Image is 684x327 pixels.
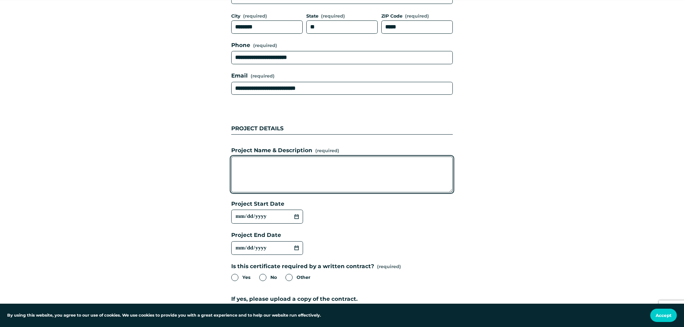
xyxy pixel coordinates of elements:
[381,20,453,34] input: ZIP Code
[381,13,453,20] div: ZIP Code
[231,20,303,34] input: City
[231,231,281,240] span: Project End Date
[231,146,312,155] span: Project Name & Description
[231,295,453,314] div: If yes, please upload a copy of the contract.
[231,106,453,134] div: PROJECT DETAILS
[650,309,677,322] button: Accept
[231,262,374,271] span: Is this certificate required by a written contract?
[231,71,248,80] span: Email
[231,200,284,209] span: Project Start Date
[306,20,378,34] input: State
[377,263,401,270] span: (required)
[315,147,339,154] span: (required)
[231,13,303,20] div: City
[251,73,275,80] span: (required)
[405,14,429,19] span: (required)
[7,312,321,319] p: By using this website, you agree to our use of cookies. We use cookies to provide you with a grea...
[306,13,378,20] div: State
[243,14,267,19] span: (required)
[253,43,277,48] span: (required)
[231,41,250,50] span: Phone
[321,14,345,19] span: (required)
[656,313,671,318] span: Accept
